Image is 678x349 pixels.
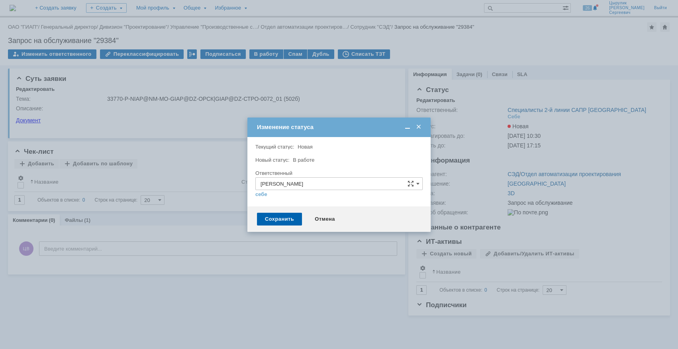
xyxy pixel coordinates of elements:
[257,124,423,131] div: Изменение статуса
[255,171,421,176] div: Ответственный
[404,124,412,131] span: Свернуть (Ctrl + M)
[298,144,313,150] span: Новая
[255,157,290,163] label: Новый статус:
[255,191,267,198] a: себе
[415,124,423,131] span: Закрыть
[408,180,414,187] span: Сложная форма
[293,157,314,163] span: В работе
[255,144,294,150] label: Текущий статус:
